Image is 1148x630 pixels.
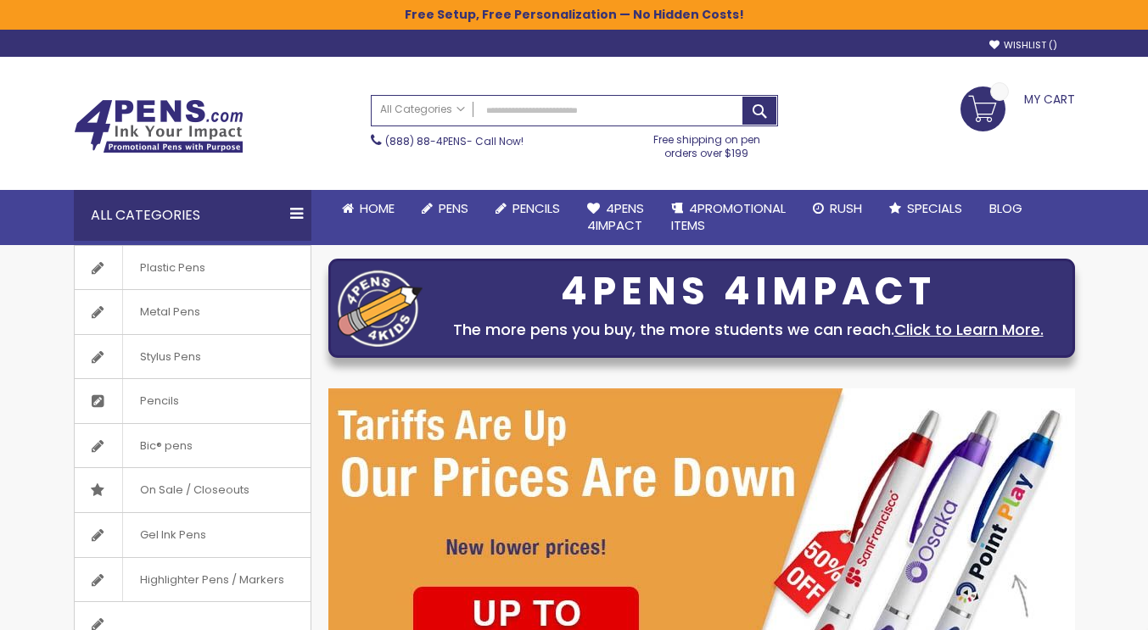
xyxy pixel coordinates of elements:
span: Pens [439,199,468,217]
span: Metal Pens [122,290,217,334]
a: Home [328,190,408,227]
div: 4PENS 4IMPACT [431,274,1066,309]
span: Pencils [512,199,560,217]
div: Free shipping on pen orders over $199 [636,126,778,160]
img: 4Pens Custom Pens and Promotional Products [74,99,244,153]
a: Rush [799,190,876,227]
a: Click to Learn More. [894,319,1044,340]
div: The more pens you buy, the more students we can reach. [431,318,1066,342]
span: 4Pens 4impact [587,199,644,234]
a: Wishlist [989,39,1057,52]
span: - Call Now! [385,134,524,148]
a: Stylus Pens [75,335,311,379]
a: Plastic Pens [75,246,311,290]
a: 4PROMOTIONALITEMS [658,190,799,245]
span: 4PROMOTIONAL ITEMS [671,199,786,234]
span: Pencils [122,379,196,423]
div: All Categories [74,190,311,241]
a: Blog [976,190,1036,227]
span: Stylus Pens [122,335,218,379]
a: Gel Ink Pens [75,513,311,557]
a: On Sale / Closeouts [75,468,311,512]
span: Plastic Pens [122,246,222,290]
a: All Categories [372,96,473,124]
a: Pencils [75,379,311,423]
span: Blog [989,199,1022,217]
a: Pens [408,190,482,227]
span: Specials [907,199,962,217]
a: Specials [876,190,976,227]
span: Home [360,199,395,217]
span: Bic® pens [122,424,210,468]
span: Highlighter Pens / Markers [122,558,301,602]
a: Pencils [482,190,574,227]
a: Highlighter Pens / Markers [75,558,311,602]
img: four_pen_logo.png [338,270,423,347]
span: All Categories [380,103,465,116]
span: On Sale / Closeouts [122,468,266,512]
a: 4Pens4impact [574,190,658,245]
span: Rush [830,199,862,217]
a: (888) 88-4PENS [385,134,467,148]
span: Gel Ink Pens [122,513,223,557]
a: Bic® pens [75,424,311,468]
a: Metal Pens [75,290,311,334]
